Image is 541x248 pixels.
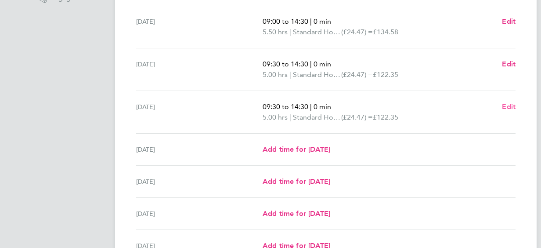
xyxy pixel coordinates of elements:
[341,28,373,36] span: (£24.47) =
[502,102,516,112] a: Edit
[293,69,341,80] span: Standard Hourly
[263,70,288,79] span: 5.00 hrs
[136,59,263,80] div: [DATE]
[263,144,330,155] a: Add time for [DATE]
[502,60,516,68] span: Edit
[314,102,331,111] span: 0 min
[341,70,373,79] span: (£24.47) =
[314,17,331,26] span: 0 min
[293,27,341,37] span: Standard Hourly
[310,60,312,68] span: |
[263,209,330,218] span: Add time for [DATE]
[373,70,398,79] span: £122.35
[289,113,291,121] span: |
[289,28,291,36] span: |
[373,113,398,121] span: £122.35
[136,16,263,37] div: [DATE]
[314,60,331,68] span: 0 min
[136,208,263,219] div: [DATE]
[136,102,263,123] div: [DATE]
[263,60,308,68] span: 09:30 to 14:30
[136,144,263,155] div: [DATE]
[263,113,288,121] span: 5.00 hrs
[502,59,516,69] a: Edit
[310,17,312,26] span: |
[136,176,263,187] div: [DATE]
[263,28,288,36] span: 5.50 hrs
[373,28,398,36] span: £134.58
[502,16,516,27] a: Edit
[263,17,308,26] span: 09:00 to 14:30
[263,208,330,219] a: Add time for [DATE]
[502,102,516,111] span: Edit
[263,176,330,187] a: Add time for [DATE]
[310,102,312,111] span: |
[263,102,308,111] span: 09:30 to 14:30
[263,177,330,186] span: Add time for [DATE]
[341,113,373,121] span: (£24.47) =
[289,70,291,79] span: |
[293,112,341,123] span: Standard Hourly
[502,17,516,26] span: Edit
[263,145,330,153] span: Add time for [DATE]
